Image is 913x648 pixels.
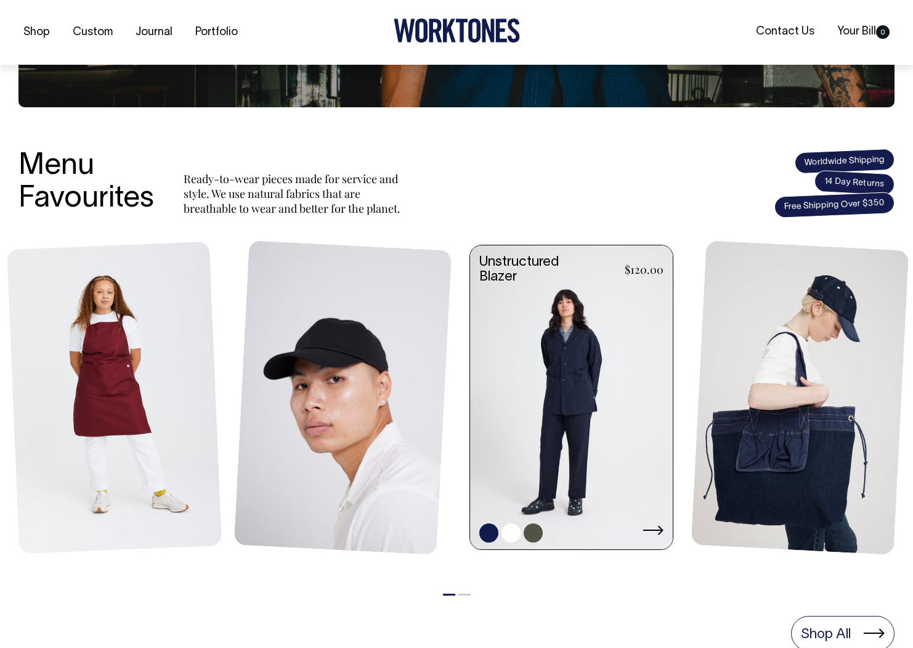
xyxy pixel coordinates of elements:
span: Worldwide Shipping [794,148,895,174]
a: Custom [68,22,118,43]
button: 2 of 2 [458,594,471,596]
span: Free Shipping Over $350 [774,192,895,218]
h3: Menu Favourites [18,150,154,216]
a: Shop [18,22,55,43]
a: Portfolio [190,22,243,43]
a: Contact Us [751,22,819,42]
a: Your Bill0 [832,22,895,42]
span: 0 [876,25,890,39]
img: Store Bag [691,240,909,555]
img: Blank Dad Cap [234,240,452,555]
button: 1 of 2 [443,594,455,596]
a: Journal [131,22,177,43]
p: Ready-to-wear pieces made for service and style. We use natural fabrics that are breathable to we... [184,171,405,216]
span: 14 Day Returns [814,170,895,196]
img: Mo Apron [7,241,222,554]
